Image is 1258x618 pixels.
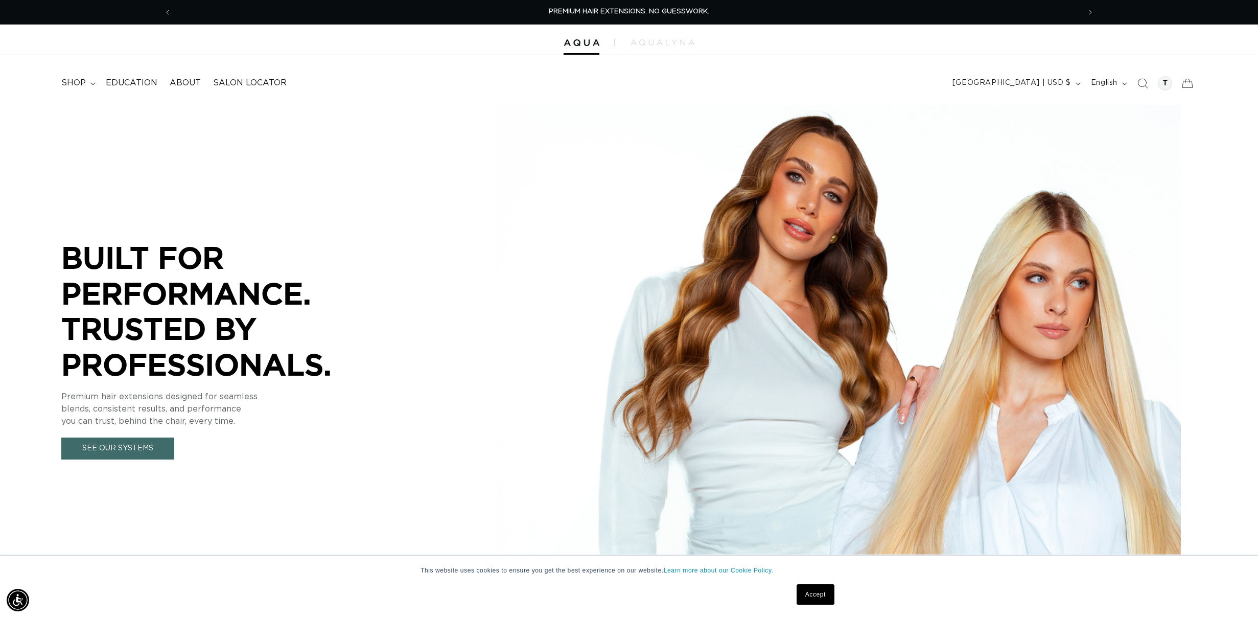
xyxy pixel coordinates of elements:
p: BUILT FOR PERFORMANCE. TRUSTED BY PROFESSIONALS. [61,240,368,382]
p: This website uses cookies to ensure you get the best experience on our website. [421,566,837,575]
a: Salon Locator [207,72,293,95]
span: English [1091,78,1117,88]
a: Accept [797,584,834,605]
span: Salon Locator [213,78,287,88]
img: aqualyna.com [631,39,694,45]
button: Previous announcement [156,3,179,22]
a: About [164,72,207,95]
span: About [170,78,201,88]
button: English [1085,74,1131,93]
div: Accessibility Menu [7,589,29,611]
span: PREMIUM HAIR EXTENSIONS. NO GUESSWORK. [549,8,709,15]
summary: shop [55,72,100,95]
a: Learn more about our Cookie Policy. [664,567,774,574]
a: See Our Systems [61,438,174,460]
a: Education [100,72,164,95]
button: [GEOGRAPHIC_DATA] | USD $ [946,74,1085,93]
summary: Search [1131,72,1154,95]
span: Education [106,78,157,88]
button: Next announcement [1079,3,1102,22]
iframe: Chat Widget [1207,569,1258,618]
p: Premium hair extensions designed for seamless blends, consistent results, and performance you can... [61,391,368,427]
span: shop [61,78,86,88]
span: [GEOGRAPHIC_DATA] | USD $ [952,78,1071,88]
img: Aqua Hair Extensions [564,39,599,47]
